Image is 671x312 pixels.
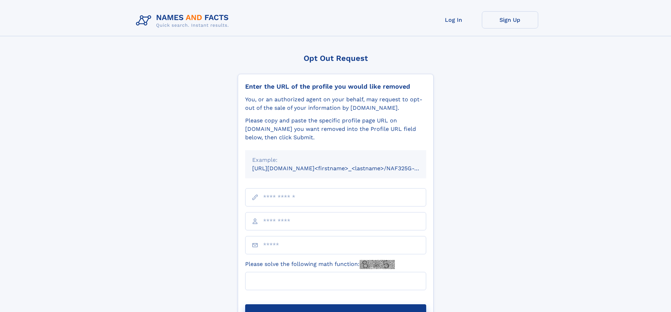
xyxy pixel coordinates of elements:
[245,260,395,269] label: Please solve the following math function:
[245,95,426,112] div: You, or an authorized agent on your behalf, may request to opt-out of the sale of your informatio...
[482,11,538,28] a: Sign Up
[245,116,426,142] div: Please copy and paste the specific profile page URL on [DOMAIN_NAME] you want removed into the Pr...
[133,11,235,30] img: Logo Names and Facts
[252,156,419,164] div: Example:
[252,165,440,172] small: [URL][DOMAIN_NAME]<firstname>_<lastname>/NAF325G-xxxxxxxx
[425,11,482,28] a: Log In
[245,83,426,90] div: Enter the URL of the profile you would like removed
[238,54,434,63] div: Opt Out Request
